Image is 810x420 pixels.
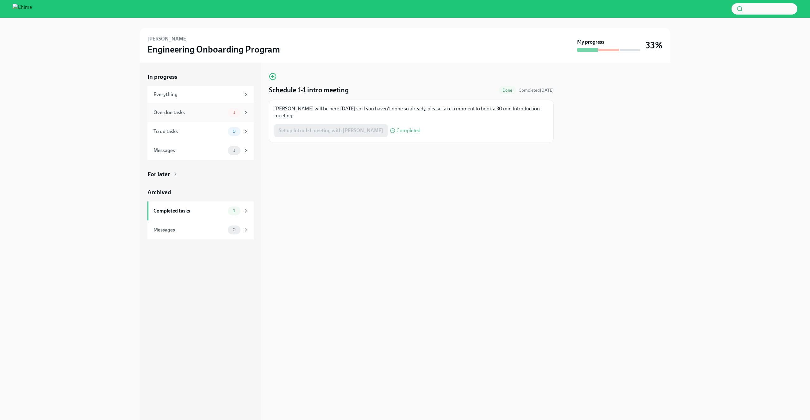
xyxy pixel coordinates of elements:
a: For later [147,170,254,178]
h6: [PERSON_NAME] [147,35,188,42]
div: Overdue tasks [153,109,225,116]
a: Overdue tasks1 [147,103,254,122]
span: Completed [396,128,421,133]
a: To do tasks0 [147,122,254,141]
span: 0 [229,129,240,134]
a: Messages1 [147,141,254,160]
strong: [DATE] [540,88,554,93]
span: September 29th, 2025 10:08 [519,87,554,93]
span: 1 [229,110,239,115]
div: Messages [153,147,225,154]
span: Done [499,88,516,93]
div: Messages [153,226,225,233]
a: Archived [147,188,254,196]
a: Everything [147,86,254,103]
div: To do tasks [153,128,225,135]
div: Completed tasks [153,207,225,214]
a: Messages0 [147,220,254,239]
div: Everything [153,91,240,98]
span: 1 [229,208,239,213]
p: [PERSON_NAME] will be here [DATE] so if you haven't done so already, please take a moment to book... [274,105,548,119]
h3: Engineering Onboarding Program [147,44,280,55]
span: Completed [519,88,554,93]
h3: 33% [645,40,663,51]
div: For later [147,170,170,178]
span: 0 [229,227,240,232]
a: Completed tasks1 [147,201,254,220]
span: 1 [229,148,239,153]
a: In progress [147,73,254,81]
strong: My progress [577,39,604,46]
img: Chime [13,4,32,14]
h4: Schedule 1-1 intro meeting [269,85,349,95]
